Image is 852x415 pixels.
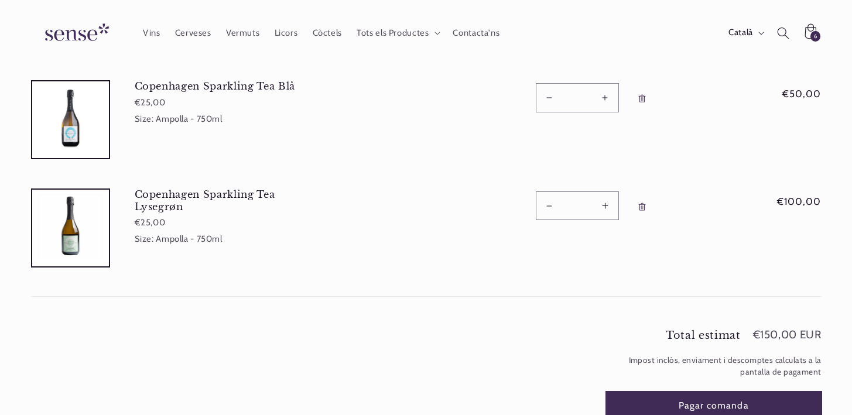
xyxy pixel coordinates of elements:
dd: Ampolla - 750ml [156,234,222,244]
button: Català [721,21,770,44]
a: Eliminar Copenhagen Sparkling Tea Lysegrøn - Ampolla - 750ml [631,191,653,222]
dt: Size: [135,234,154,244]
a: Eliminar Copenhagen Sparkling Tea Blå - Ampolla - 750ml [631,83,653,114]
span: €100,00 [746,194,822,209]
input: Quantitat per a Copenhagen Sparkling Tea Lysegrøn [563,191,592,220]
summary: Tots els Productes [350,20,446,46]
a: Copenhagen Sparkling Tea Lysegrøn [135,188,319,213]
span: Català [728,27,753,40]
span: Vermuts [226,28,259,39]
h2: Total estimat [666,331,741,341]
small: Impost inclòs, enviament i descomptes calculats a la pantalla de pagament [606,354,822,378]
summary: Cerca [769,19,796,46]
dt: Size: [135,114,154,124]
span: Vins [143,28,160,39]
p: €150,00 EUR [753,330,822,341]
span: 6 [814,31,817,42]
div: €25,00 [135,97,319,109]
span: Tots els Productes [357,28,429,39]
a: Cerveses [167,20,218,46]
input: Quantitat per a Copenhagen Sparkling Tea Blå [563,83,592,112]
a: Vins [135,20,167,46]
dd: Ampolla - 750ml [156,114,222,124]
img: Sense [31,16,119,50]
div: €25,00 [135,217,319,229]
a: Contacta'ns [446,20,507,46]
a: Licors [267,20,305,46]
span: Contacta'ns [453,28,499,39]
a: Copenhagen Sparkling Tea Blå [135,80,319,92]
span: Licors [275,28,298,39]
a: Sense [26,12,124,54]
a: Vermuts [218,20,267,46]
span: Còctels [313,28,342,39]
span: €50,00 [746,87,822,101]
span: Cerveses [175,28,211,39]
a: Còctels [305,20,350,46]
